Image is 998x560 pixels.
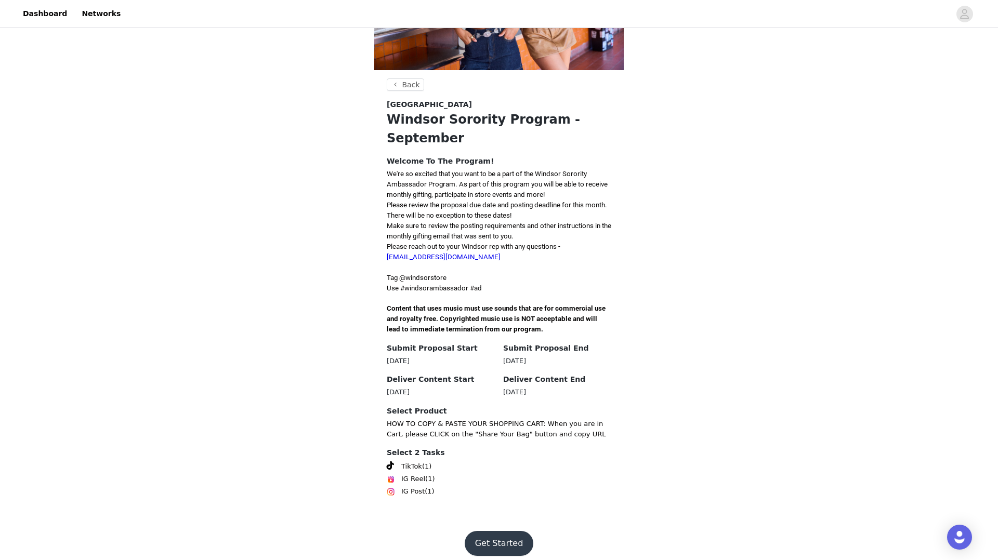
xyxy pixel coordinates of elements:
h4: Submit Proposal Start [387,343,495,354]
span: (1) [425,474,435,484]
a: Dashboard [17,2,73,25]
span: (1) [422,461,431,472]
a: [EMAIL_ADDRESS][DOMAIN_NAME] [387,253,501,261]
div: [DATE] [387,356,495,366]
span: IG Reel [401,474,425,484]
span: We're so excited that you want to be a part of the Windsor Sorority Ambassador Program. As part o... [387,170,608,198]
span: Content that uses music must use sounds that are for commercial use and royalty free. Copyrighted... [387,304,607,333]
span: TikTok [401,461,422,472]
h4: Welcome To The Program! [387,156,611,167]
div: [DATE] [387,387,495,397]
span: [GEOGRAPHIC_DATA] [387,99,472,110]
span: Please reach out to your Windsor rep with any questions - [387,243,560,261]
button: Get Started [465,531,534,556]
img: Instagram Icon [387,488,395,496]
h1: Windsor Sorority Program - September [387,110,611,148]
img: Instagram Reels Icon [387,475,395,484]
span: Tag @windsorstore [387,274,447,282]
div: [DATE] [503,387,611,397]
span: Use #windsorambassador #ad [387,284,482,292]
span: Make sure to review the posting requirements and other instructions in the monthly gifting email ... [387,222,611,240]
h4: Deliver Content Start [387,374,495,385]
span: (1) [425,486,434,497]
button: Back [387,78,424,91]
p: HOW TO COPY & PASTE YOUR SHOPPING CART: When you are in Cart, please CLICK on the "Share Your Bag... [387,419,611,439]
h4: Submit Proposal End [503,343,611,354]
div: avatar [960,6,969,22]
span: IG Post [401,486,425,497]
h4: Select Product [387,406,611,417]
div: Open Intercom Messenger [947,525,972,550]
div: [DATE] [503,356,611,366]
a: Networks [75,2,127,25]
span: Please review the proposal due date and posting deadline for this month. There will be no excepti... [387,201,607,219]
h4: Select 2 Tasks [387,447,611,458]
h4: Deliver Content End [503,374,611,385]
